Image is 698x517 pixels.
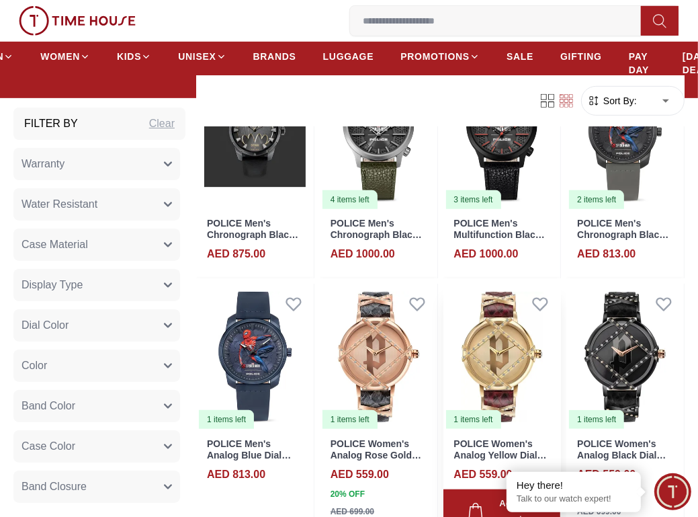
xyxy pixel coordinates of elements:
img: POLICE Men's Chronograph Black Dial Watch - PEWGA0074402 [566,63,684,210]
p: Talk to our watch expert! [517,493,631,505]
span: Water Resistant [21,196,97,212]
button: Water Resistant [13,188,180,221]
h4: AED 875.00 [207,246,265,262]
h3: Filter By [24,116,78,132]
img: POLICE Women's Analog Rose Gold Dial Watch - PL.16068BSR/32 [320,284,437,430]
span: KIDS [117,50,141,63]
span: BRANDS [253,50,296,63]
a: SALE [507,44,533,69]
a: POLICE Men's Multifunction Black Dial Watch - PEWGA0074501-SET3 items left [443,63,561,210]
span: 20 % OFF [454,488,488,500]
a: POLICE Men's Chronograph Black Dial Watch - PEWGA0074502-SET [331,218,424,262]
span: Color [21,358,47,374]
img: POLICE Women's Analog Yellow Dial Watch - PL.16068BSG/22 [443,284,561,430]
button: Display Type [13,269,180,301]
div: 1 items left [569,410,624,429]
span: SALE [507,50,533,63]
button: Band Closure [13,471,180,503]
h4: AED 1000.00 [454,246,519,262]
h4: AED 559.00 [577,467,636,483]
a: POLICE Women's Analog Yellow Dial Watch - PL.16068BSG/221 items left [443,284,561,430]
img: ... [19,6,136,36]
a: POLICE Men's Chronograph Black Dial Watch - PEWGA0074502-SET4 items left [320,63,437,210]
a: PROMOTIONS [400,44,480,69]
img: POLICE Men's Analog Blue Dial Watch - PEWGA0074401 [196,284,314,430]
span: Band Color [21,398,75,414]
button: Case Color [13,430,180,463]
span: Case Material [21,237,88,253]
span: LUGGAGE [323,50,374,63]
a: POLICE Women's Analog Yellow Dial Watch - PL.16068BSG/22 [454,438,547,483]
a: WOMEN [40,44,90,69]
span: WOMEN [40,50,80,63]
button: Dial Color [13,309,180,342]
span: 20 % OFF [331,488,365,500]
img: POLICE Men's Multifunction Black Dial Watch - PEWGA0074501-SET [443,63,561,210]
a: POLICE Men's Chronograph Black Dial Watch - PEWGA0075501 [207,218,298,262]
a: LUGGAGE [323,44,374,69]
a: POLICE Women's Analog Rose Gold Dial Watch - PL.16068BSR/321 items left [320,284,437,430]
h4: AED 1000.00 [331,246,395,262]
a: POLICE Women's Analog Black Dial Watch - PL.16068BSB/021 items left [566,284,684,430]
div: Clear [149,116,175,132]
span: Dial Color [21,317,69,333]
a: POLICE Women's Analog Rose Gold Dial Watch - PL.16068BSR/32 [331,438,421,483]
a: UNISEX [178,44,226,69]
span: PAY DAY SALE [629,50,656,90]
a: POLICE Men's Chronograph Black Dial Watch - PEWGA0074402 [577,218,668,262]
button: Sort By: [587,94,637,108]
span: Case Color [21,438,75,454]
a: POLICE Men's Chronograph Black Dial Watch - PEWGA00744022 items left [566,63,684,210]
span: UNISEX [178,50,216,63]
a: POLICE Women's Analog Black Dial Watch - PL.16068BSB/02 [577,438,666,483]
a: KIDS [117,44,151,69]
div: 2 items left [569,190,624,209]
a: BRANDS [253,44,296,69]
h4: AED 813.00 [577,246,636,262]
img: POLICE Men's Chronograph Black Dial Watch - PEWGA0074502-SET [320,63,437,210]
div: 1 items left [199,410,254,429]
img: POLICE Women's Analog Black Dial Watch - PL.16068BSB/02 [566,284,684,430]
div: 4 items left [322,190,378,209]
button: Case Material [13,229,180,261]
span: GIFTING [560,50,602,63]
span: Display Type [21,277,83,293]
a: POLICE Men's Analog Blue Dial Watch - PEWGA00744011 items left [196,284,314,430]
a: PAY DAY SALE [629,44,656,95]
h4: AED 559.00 [331,467,389,483]
span: Warranty [21,156,64,172]
div: Hey there! [517,479,631,492]
div: 3 items left [446,190,501,209]
a: POLICE Men's Analog Blue Dial Watch - PEWGA0074401 [207,438,291,483]
a: POLICE Men's Multifunction Black Dial Watch - PEWGA0074501-SET [454,218,548,262]
a: GIFTING [560,44,602,69]
span: Sort By: [601,94,637,108]
h4: AED 813.00 [207,467,265,483]
span: Band Closure [21,479,87,495]
button: Warranty [13,148,180,180]
div: 1 items left [322,410,378,429]
button: Color [13,350,180,382]
h4: AED 559.00 [454,467,513,483]
img: POLICE Men's Chronograph Black Dial Watch - PEWGA0075501 [196,63,314,210]
div: Chat Widget [654,473,691,510]
span: PROMOTIONS [400,50,470,63]
div: 1 items left [446,410,501,429]
button: Band Color [13,390,180,422]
